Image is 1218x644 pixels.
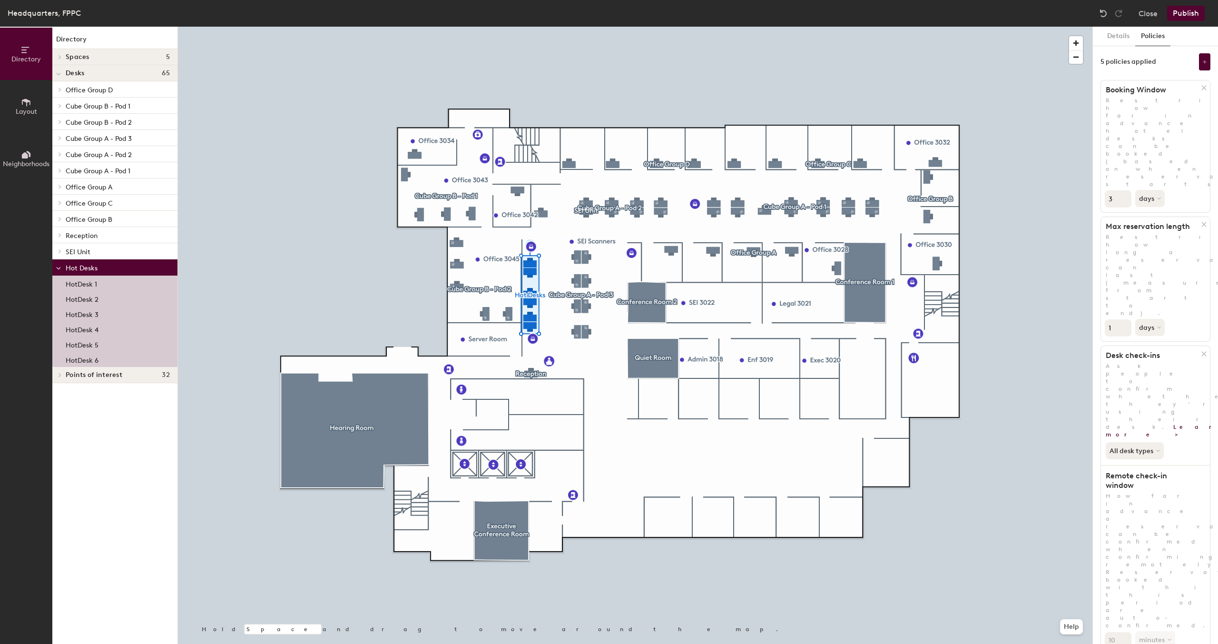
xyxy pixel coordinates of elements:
button: Close [1139,6,1158,21]
span: Cube Group A - Pod 1 [66,167,130,175]
span: 32 [162,371,170,379]
button: Policies [1135,27,1170,46]
div: 5 policies applied [1100,58,1156,66]
span: Office Group D [66,86,113,94]
span: Hot Desks [66,264,98,272]
button: Help [1060,619,1083,634]
h1: Max reservation length [1101,222,1201,231]
span: Desks [66,69,84,77]
p: How far in advance a reservation can be confirmed when confirming remotely. Reservations booked w... [1101,492,1210,629]
span: Cube Group B - Pod 1 [66,102,130,110]
span: Cube Group A - Pod 2 [66,151,132,159]
span: Cube Group A - Pod 3 [66,135,132,143]
div: Headquarters, FPPC [8,7,81,19]
span: Office Group C [66,199,113,208]
span: 65 [162,69,170,77]
span: Reception [66,232,98,240]
p: HotDesk 5 [66,338,98,349]
span: Office Group A [66,183,112,191]
h1: Booking Window [1101,85,1201,95]
span: 5 [166,53,170,61]
p: Restrict how far in advance hotel desks can be booked (based on when reservation starts). [1101,97,1210,188]
h1: Desk check-ins [1101,351,1201,360]
img: Undo [1099,9,1108,18]
button: days [1135,319,1165,336]
button: All desk types [1106,442,1164,459]
span: Neighborhoods [3,160,49,168]
p: HotDesk 4 [66,323,98,334]
img: Redo [1114,9,1123,18]
p: HotDesk 1 [66,277,97,288]
h1: Directory [52,34,177,49]
span: Office Group B [66,216,112,224]
span: Cube Group B - Pod 2 [66,119,132,127]
h1: Remote check-in window [1101,471,1201,490]
button: days [1135,190,1165,207]
button: Publish [1167,6,1205,21]
p: HotDesk 2 [66,293,98,304]
span: Spaces [66,53,89,61]
span: Points of interest [66,371,122,379]
span: Directory [11,55,41,63]
p: HotDesk 3 [66,308,98,319]
p: Restrict how long a reservation can last (measured from start to end). [1101,233,1210,317]
span: Layout [16,108,37,116]
p: HotDesk 6 [66,354,98,365]
button: Details [1101,27,1135,46]
span: SEI Unit [66,248,90,256]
